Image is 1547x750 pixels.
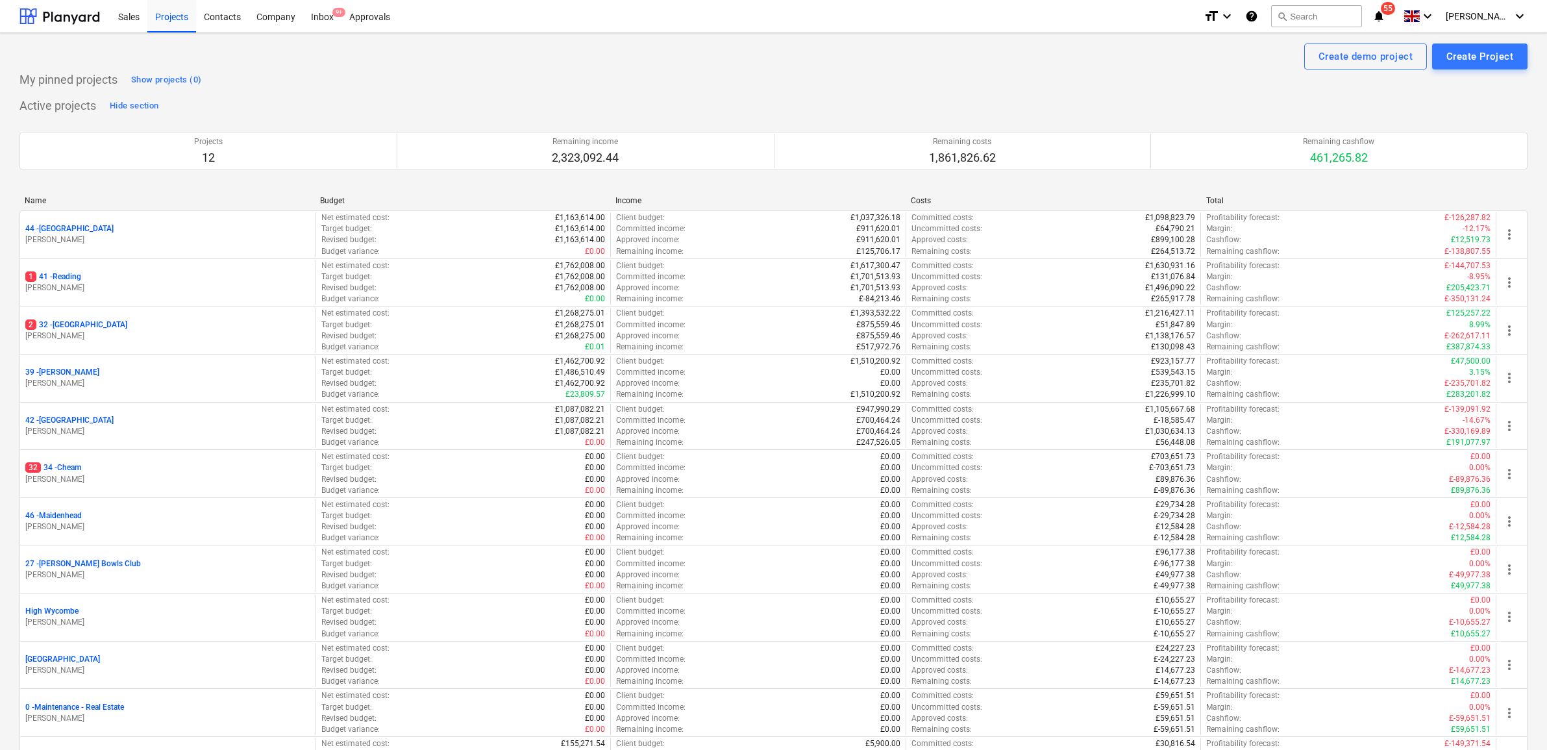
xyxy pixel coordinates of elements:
p: £-12,584.28 [1154,532,1195,544]
p: Remaining income : [616,485,684,496]
p: £1,701,513.93 [850,271,900,282]
p: £1,098,823.79 [1145,212,1195,223]
p: Margin : [1206,415,1233,426]
p: £247,526.05 [856,437,900,448]
p: £64,790.21 [1156,223,1195,234]
p: Budget variance : [321,437,380,448]
p: Client budget : [616,212,665,223]
p: £1,163,614.00 [555,223,605,234]
p: Remaining costs : [911,246,972,257]
p: Revised budget : [321,282,377,294]
p: Profitability forecast : [1206,499,1280,510]
p: 2,323,092.44 [552,150,619,166]
p: Budget variance : [321,389,380,400]
p: £131,076.84 [1151,271,1195,282]
p: £1,138,176.57 [1145,331,1195,342]
p: £0.00 [585,499,605,510]
div: 232 -[GEOGRAPHIC_DATA][PERSON_NAME] [25,319,310,342]
p: Target budget : [321,223,372,234]
p: Committed income : [616,510,686,521]
p: £1,037,326.18 [850,212,900,223]
p: Cashflow : [1206,474,1241,485]
p: Budget variance : [321,485,380,496]
p: Approved costs : [911,331,968,342]
span: 9+ [332,8,345,17]
p: Margin : [1206,462,1233,473]
p: £1,163,614.00 [555,212,605,223]
p: Margin : [1206,223,1233,234]
span: more_vert [1502,562,1517,577]
p: Net estimated cost : [321,404,390,415]
p: £1,762,008.00 [555,260,605,271]
p: Remaining costs : [911,342,972,353]
p: £-126,287.82 [1444,212,1491,223]
p: £703,651.73 [1151,451,1195,462]
p: Committed income : [616,462,686,473]
div: High Wycombe[PERSON_NAME] [25,606,310,628]
p: £947,990.29 [856,404,900,415]
div: Create Project [1446,48,1513,65]
p: [PERSON_NAME] [25,569,310,581]
p: Target budget : [321,319,372,331]
p: Committed costs : [911,260,974,271]
p: Net estimated cost : [321,212,390,223]
p: Budget variance : [321,294,380,305]
p: Client budget : [616,451,665,462]
p: £-89,876.36 [1154,485,1195,496]
p: £56,448.08 [1156,437,1195,448]
p: £0.00 [1470,451,1491,462]
p: £0.00 [585,294,605,305]
p: £517,972.76 [856,342,900,353]
p: Remaining cashflow : [1206,532,1280,544]
p: Margin : [1206,367,1233,378]
p: -14.67% [1463,415,1491,426]
p: 39 - [PERSON_NAME] [25,367,99,378]
p: £47,500.00 [1451,356,1491,367]
p: Revised budget : [321,521,377,532]
p: Uncommitted costs : [911,271,982,282]
p: £29,734.28 [1156,499,1195,510]
p: £1,762,008.00 [555,282,605,294]
p: Margin : [1206,319,1233,331]
p: Committed costs : [911,356,974,367]
div: 44 -[GEOGRAPHIC_DATA][PERSON_NAME] [25,223,310,245]
p: £1,762,008.00 [555,271,605,282]
p: [PERSON_NAME] [25,474,310,485]
div: 27 -[PERSON_NAME] Bowls Club[PERSON_NAME] [25,558,310,581]
p: £1,030,634.13 [1145,426,1195,437]
p: Remaining costs : [911,294,972,305]
p: £-29,734.28 [1154,510,1195,521]
div: [GEOGRAPHIC_DATA][PERSON_NAME] [25,654,310,676]
p: Approved income : [616,521,680,532]
p: £0.00 [880,378,900,389]
p: [PERSON_NAME] [25,521,310,532]
p: Approved costs : [911,378,968,389]
p: £-330,169.89 [1444,426,1491,437]
p: -8.95% [1467,271,1491,282]
p: Budget variance : [321,246,380,257]
p: 3.15% [1469,367,1491,378]
p: Uncommitted costs : [911,462,982,473]
p: Committed income : [616,271,686,282]
p: Revised budget : [321,474,377,485]
p: £-12,584.28 [1449,521,1491,532]
p: £-84,213.46 [859,294,900,305]
p: Remaining income [552,136,619,147]
p: £0.01 [585,342,605,353]
p: Remaining costs : [911,437,972,448]
p: Target budget : [321,367,372,378]
p: Remaining cashflow : [1206,485,1280,496]
p: 0.00% [1469,510,1491,521]
p: 12 [194,150,223,166]
p: £-350,131.24 [1444,294,1491,305]
p: £0.00 [585,521,605,532]
p: £1,087,082.21 [555,415,605,426]
p: £0.00 [585,510,605,521]
p: Budget variance : [321,532,380,544]
p: Remaining income : [616,437,684,448]
p: Committed income : [616,223,686,234]
span: 2 [25,319,36,330]
p: Profitability forecast : [1206,356,1280,367]
div: 39 -[PERSON_NAME][PERSON_NAME] [25,367,310,389]
p: Cashflow : [1206,426,1241,437]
